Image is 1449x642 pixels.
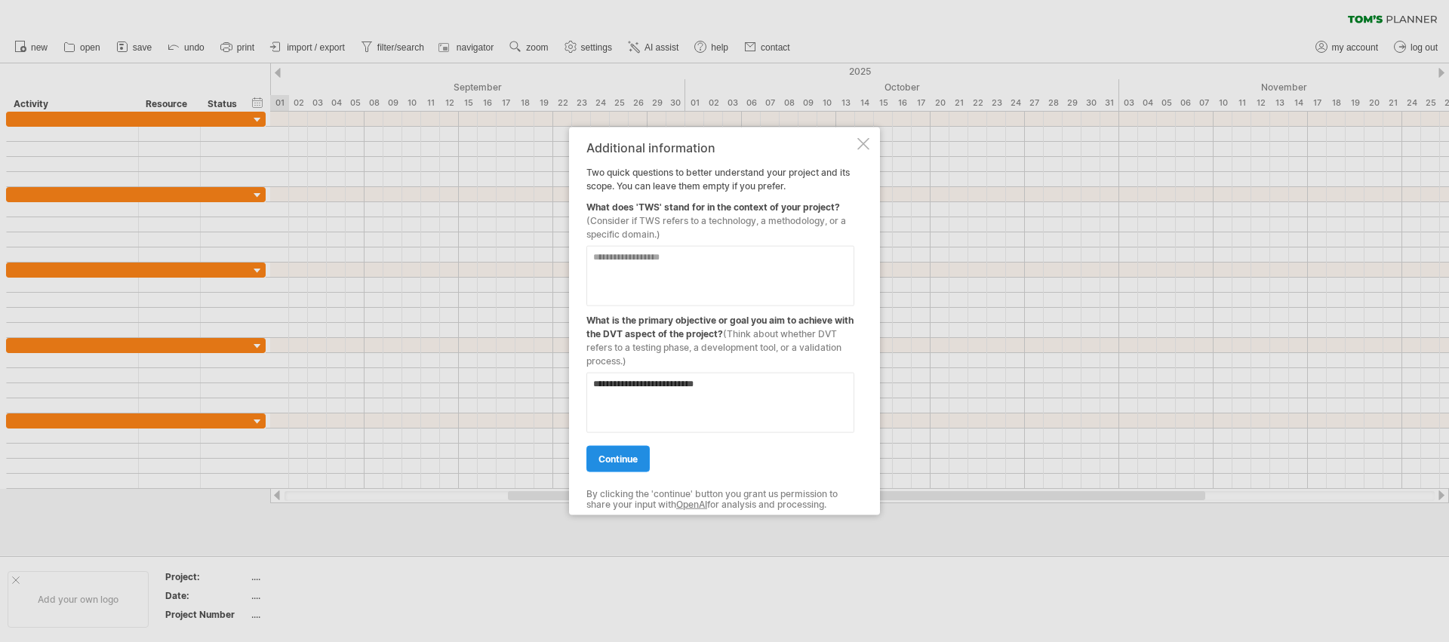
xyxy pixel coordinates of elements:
div: Additional information [586,140,854,154]
a: continue [586,445,650,472]
a: OpenAI [676,499,707,510]
span: continue [598,453,638,464]
div: What does 'TWS' stand for in the context of your project? [586,192,854,241]
span: (Consider if TWS refers to a technology, a methodology, or a specific domain.) [586,214,846,239]
div: By clicking the 'continue' button you grant us permission to share your input with for analysis a... [586,488,854,510]
div: Two quick questions to better understand your project and its scope. You can leave them empty if ... [586,140,854,502]
span: (Think about whether DVT refers to a testing phase, a development tool, or a validation process.) [586,327,841,366]
div: What is the primary objective or goal you aim to achieve with the DVT aspect of the project? [586,306,854,367]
